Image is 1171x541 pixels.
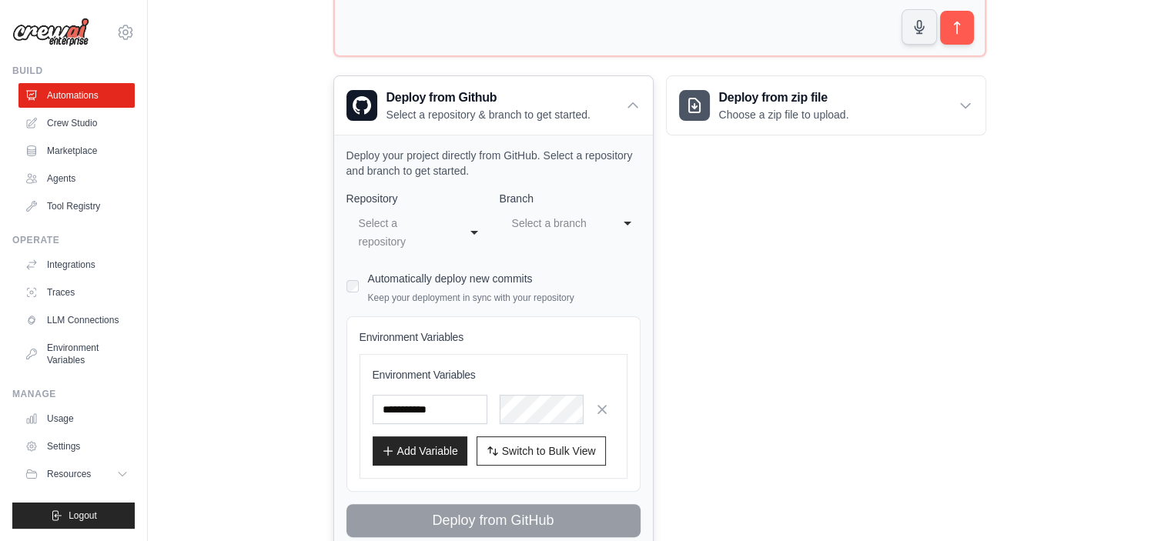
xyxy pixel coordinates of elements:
[360,329,627,345] h4: Environment Variables
[12,503,135,529] button: Logout
[12,65,135,77] div: Build
[346,191,487,206] label: Repository
[18,166,135,191] a: Agents
[69,509,97,522] span: Logout
[373,367,614,382] h3: Environment Variables
[18,83,135,108] a: Automations
[18,308,135,332] a: LLM Connections
[18,252,135,277] a: Integrations
[368,292,574,304] p: Keep your deployment in sync with your repository
[18,462,135,486] button: Resources
[12,18,89,47] img: Logo
[18,336,135,372] a: Environment Variables
[386,88,591,107] h3: Deploy from Github
[719,88,849,107] h3: Deploy from zip file
[47,468,91,480] span: Resources
[477,436,606,466] button: Switch to Bulk View
[359,214,444,251] div: Select a repository
[373,436,467,466] button: Add Variable
[12,388,135,400] div: Manage
[12,234,135,246] div: Operate
[18,194,135,219] a: Tool Registry
[719,107,849,122] p: Choose a zip file to upload.
[368,272,533,285] label: Automatically deploy new commits
[502,443,596,459] span: Switch to Bulk View
[18,434,135,459] a: Settings
[18,280,135,305] a: Traces
[512,214,597,232] div: Select a branch
[500,191,641,206] label: Branch
[346,504,641,537] button: Deploy from GitHub
[386,107,591,122] p: Select a repository & branch to get started.
[346,148,641,179] p: Deploy your project directly from GitHub. Select a repository and branch to get started.
[18,111,135,135] a: Crew Studio
[18,406,135,431] a: Usage
[1094,467,1171,541] iframe: Chat Widget
[18,139,135,163] a: Marketplace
